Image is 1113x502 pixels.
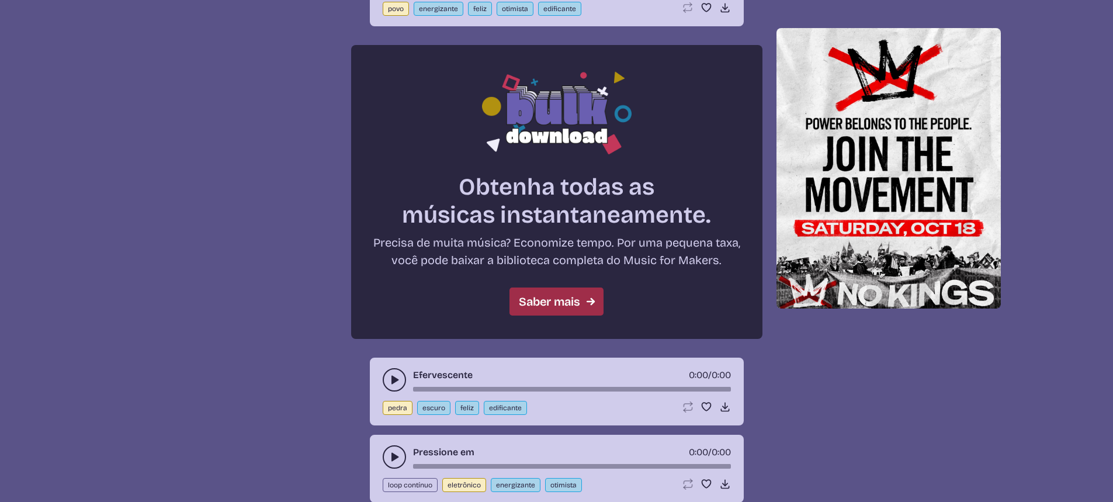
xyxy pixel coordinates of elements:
font: Efervescente [413,369,473,380]
a: Efervescente [413,368,473,382]
button: play-pause toggle [383,368,406,392]
a: Saber mais [509,288,604,316]
button: feliz [468,2,492,16]
button: edificante [484,401,527,415]
a: Pressione em [413,445,474,459]
button: povo [383,2,409,16]
button: otimista [497,2,533,16]
font: loop contínuo [388,481,432,489]
font: edificante [543,5,576,13]
font: povo [388,5,404,13]
button: energizante [414,2,463,16]
button: Laço [682,478,694,490]
font: Obtenha todas as músicas instantaneamente. [402,173,711,229]
font: otimista [550,481,577,489]
button: Laço [682,2,694,13]
font: feliz [473,5,487,13]
button: Favorito [701,401,712,413]
img: Ajude a salvar nossa democracia! [776,28,1001,309]
font: Precisa de muita música? Economize tempo. Por uma pequena taxa, você pode baixar a biblioteca com... [373,236,740,267]
img: Download em massa [482,68,632,154]
button: play-pause toggle [383,445,406,469]
font: 0:00 [689,446,708,458]
button: eletrônico [442,478,486,492]
font: escuro [422,404,445,412]
button: Favorito [701,478,712,490]
font: 0:00 [712,369,731,380]
font: otimista [502,5,528,13]
font: / [708,369,712,380]
font: / [708,446,712,458]
font: 0:00 [712,446,731,458]
font: feliz [460,404,474,412]
font: pedra [388,404,407,412]
button: edificante [538,2,581,16]
span: cronômetro [689,369,708,380]
span: cronômetro [689,446,708,458]
font: Pressione em [413,446,474,458]
font: Saber mais [519,295,580,309]
div: barra de tempo da música [413,387,731,392]
font: energizante [419,5,458,13]
button: pedra [383,401,412,415]
button: Laço [682,401,694,413]
button: Favorito [701,2,712,13]
font: 0:00 [689,369,708,380]
button: escuro [417,401,450,415]
font: edificante [489,404,522,412]
button: otimista [545,478,582,492]
button: feliz [455,401,479,415]
font: energizante [496,481,535,489]
button: loop contínuo [383,478,438,492]
button: energizante [491,478,540,492]
div: barra de tempo da música [413,464,731,469]
font: eletrônico [448,481,481,489]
